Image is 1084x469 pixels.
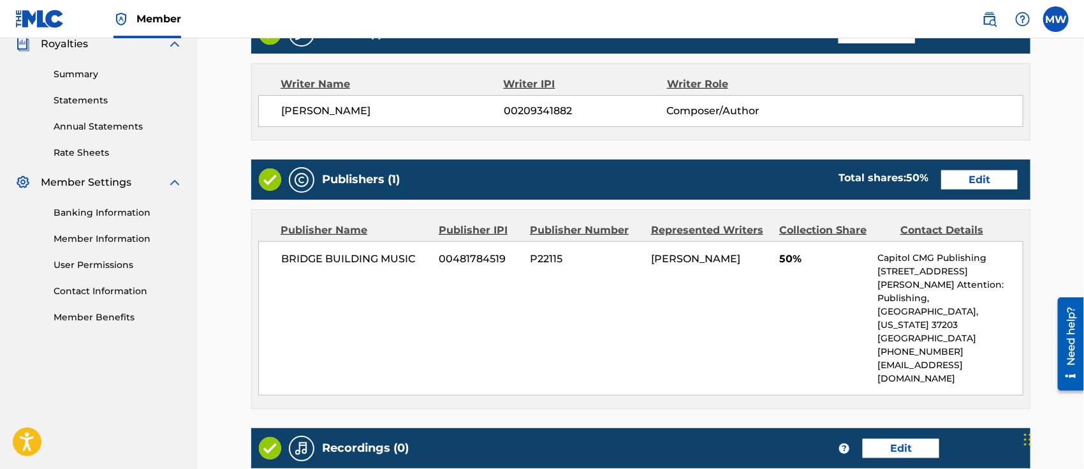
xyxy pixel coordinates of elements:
[504,103,667,119] span: 00209341882
[281,77,504,92] div: Writer Name
[651,223,770,238] div: Represented Writers
[54,94,182,107] a: Statements
[863,439,939,458] a: Edit
[977,6,1002,32] a: Public Search
[41,36,88,52] span: Royalties
[114,11,129,27] img: Top Rightsholder
[281,251,430,267] span: BRIDGE BUILDING MUSIC
[15,175,31,190] img: Member Settings
[54,146,182,160] a: Rate Sheets
[322,441,409,456] h5: Recordings (0)
[1024,421,1032,459] div: Drag
[167,36,182,52] img: expand
[54,311,182,324] a: Member Benefits
[906,172,928,184] span: 50 %
[1010,6,1036,32] div: Help
[878,359,1023,385] p: [EMAIL_ADDRESS][DOMAIN_NAME]
[779,251,868,267] span: 50%
[15,10,64,28] img: MLC Logo
[54,120,182,133] a: Annual Statements
[54,285,182,298] a: Contact Information
[839,443,849,454] span: ?
[878,332,1023,345] p: [GEOGRAPHIC_DATA]
[531,251,641,267] span: P22115
[667,103,816,119] span: Composer/Author
[530,223,641,238] div: Publisher Number
[900,223,1012,238] div: Contact Details
[1043,6,1069,32] div: User Menu
[54,206,182,220] a: Banking Information
[281,103,504,119] span: [PERSON_NAME]
[54,68,182,81] a: Summary
[294,172,309,188] img: Publishers
[878,345,1023,359] p: [PHONE_NUMBER]
[54,232,182,246] a: Member Information
[878,251,1023,265] p: Capitol CMG Publishing
[259,168,281,191] img: Valid
[839,170,928,186] div: Total shares:
[1020,408,1084,469] iframe: Chat Widget
[982,11,997,27] img: search
[941,170,1018,190] a: Edit
[439,251,521,267] span: 00481784519
[779,223,891,238] div: Collection Share
[41,175,131,190] span: Member Settings
[15,36,31,52] img: Royalties
[294,441,309,456] img: Recordings
[878,305,1023,332] p: [GEOGRAPHIC_DATA], [US_STATE] 37203
[54,258,182,272] a: User Permissions
[878,265,1023,305] p: [STREET_ADDRESS][PERSON_NAME] Attention: Publishing,
[281,223,429,238] div: Publisher Name
[667,77,816,92] div: Writer Role
[322,172,400,187] h5: Publishers (1)
[1048,293,1084,396] iframe: Resource Center
[136,11,181,26] span: Member
[651,253,740,265] span: [PERSON_NAME]
[504,77,667,92] div: Writer IPI
[259,437,281,459] img: Valid
[439,223,520,238] div: Publisher IPI
[1015,11,1030,27] img: help
[167,175,182,190] img: expand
